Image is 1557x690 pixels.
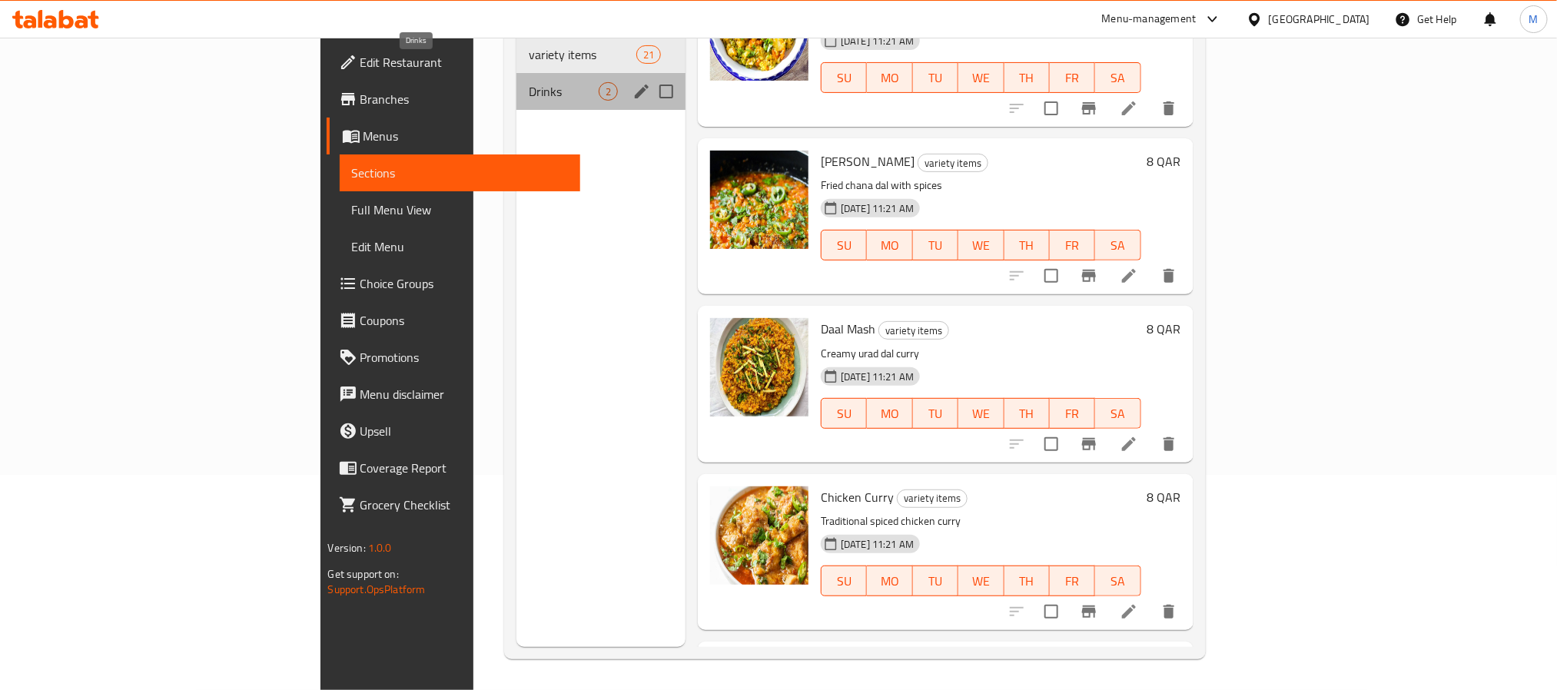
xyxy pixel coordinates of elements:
[360,53,568,71] span: Edit Restaurant
[360,274,568,293] span: Choice Groups
[1529,11,1539,28] span: M
[821,317,875,340] span: Daal Mash
[340,228,580,265] a: Edit Menu
[1120,435,1138,453] a: Edit menu item
[958,566,1004,596] button: WE
[630,80,653,103] button: edit
[964,67,998,89] span: WE
[1150,257,1187,294] button: delete
[1011,234,1044,257] span: TH
[913,230,958,260] button: TU
[516,73,686,110] div: Drinks2edit
[828,403,861,425] span: SU
[918,154,988,172] span: variety items
[1035,260,1067,292] span: Select to update
[1071,90,1107,127] button: Branch-specific-item
[516,30,686,116] nav: Menu sections
[360,496,568,514] span: Grocery Checklist
[1120,267,1138,285] a: Edit menu item
[360,385,568,403] span: Menu disclaimer
[873,67,906,89] span: MO
[599,82,618,101] div: items
[873,570,906,592] span: MO
[710,151,808,249] img: Daal Chana Fry
[821,62,867,93] button: SU
[919,570,952,592] span: TU
[821,176,1141,195] p: Fried chana dal with spices
[1095,62,1140,93] button: SA
[878,321,949,340] div: variety items
[913,62,958,93] button: TU
[1056,234,1089,257] span: FR
[1056,67,1089,89] span: FR
[327,302,580,339] a: Coupons
[835,370,920,384] span: [DATE] 11:21 AM
[828,570,861,592] span: SU
[360,459,568,477] span: Coverage Report
[352,237,568,256] span: Edit Menu
[964,570,998,592] span: WE
[873,234,906,257] span: MO
[898,489,967,507] span: variety items
[867,230,912,260] button: MO
[1071,593,1107,630] button: Branch-specific-item
[360,311,568,330] span: Coupons
[710,318,808,416] img: Daal Mash
[1035,595,1067,628] span: Select to update
[327,81,580,118] a: Branches
[964,234,998,257] span: WE
[828,67,861,89] span: SU
[1071,257,1107,294] button: Branch-specific-item
[919,234,952,257] span: TU
[599,85,617,99] span: 2
[529,45,636,64] span: variety items
[327,376,580,413] a: Menu disclaimer
[1011,570,1044,592] span: TH
[821,398,867,429] button: SU
[835,34,920,48] span: [DATE] 11:21 AM
[867,62,912,93] button: MO
[828,234,861,257] span: SU
[1050,398,1095,429] button: FR
[821,230,867,260] button: SU
[879,322,948,340] span: variety items
[1004,230,1050,260] button: TH
[1147,486,1181,508] h6: 8 QAR
[1035,428,1067,460] span: Select to update
[352,164,568,182] span: Sections
[821,486,894,509] span: Chicken Curry
[1004,566,1050,596] button: TH
[1056,570,1089,592] span: FR
[1150,426,1187,463] button: delete
[529,82,599,101] span: Drinks
[328,538,366,558] span: Version:
[710,486,808,585] img: Chicken Curry
[340,154,580,191] a: Sections
[1147,151,1181,172] h6: 8 QAR
[636,45,661,64] div: items
[1071,426,1107,463] button: Branch-specific-item
[1102,10,1197,28] div: Menu-management
[958,62,1004,93] button: WE
[1101,570,1134,592] span: SA
[1120,602,1138,621] a: Edit menu item
[1004,62,1050,93] button: TH
[821,344,1141,363] p: Creamy urad dal curry
[352,201,568,219] span: Full Menu View
[327,265,580,302] a: Choice Groups
[369,538,393,558] span: 1.0.0
[637,48,660,62] span: 21
[873,403,906,425] span: MO
[821,566,867,596] button: SU
[1050,62,1095,93] button: FR
[360,90,568,108] span: Branches
[1147,318,1181,340] h6: 8 QAR
[821,512,1141,531] p: Traditional spiced chicken curry
[1150,90,1187,127] button: delete
[821,150,915,173] span: [PERSON_NAME]
[1269,11,1370,28] div: [GEOGRAPHIC_DATA]
[867,566,912,596] button: MO
[340,191,580,228] a: Full Menu View
[327,44,580,81] a: Edit Restaurant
